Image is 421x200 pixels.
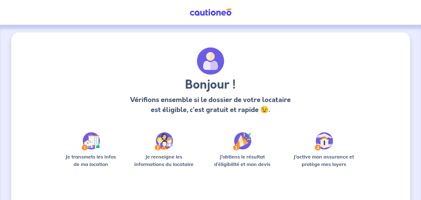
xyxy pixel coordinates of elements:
p: J’active mon assurance et protège mes loyers [288,153,360,168]
p: J’obtiens le résultat d’éligibilité et mon devis [207,153,278,168]
img: /static/f3e743aab9439237c3e2196e4328bba9/Step-3.svg [233,132,251,150]
p: Je transmets les infos de ma location [61,153,121,168]
img: archivate [197,47,224,75]
p: Vérifions ensemble si le dossier de votre locataire est éligible, c’est gratuit et rapide 😉. [128,95,293,115]
h3: Bonjour ! [128,77,293,92]
img: Cautioneo [187,8,234,16]
p: Je renseigne les informations du locataire [131,153,198,168]
img: /static/bfff1cf634d835d9112899e6a3df1a5d/Step-4.svg [315,132,333,150]
img: /static/c0a346edaed446bb123850d2d04ad552/Step-2.svg [155,132,173,150]
img: /static/90a569abe86eec82015bcaae536bd8e6/Step-1.svg [82,132,100,150]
